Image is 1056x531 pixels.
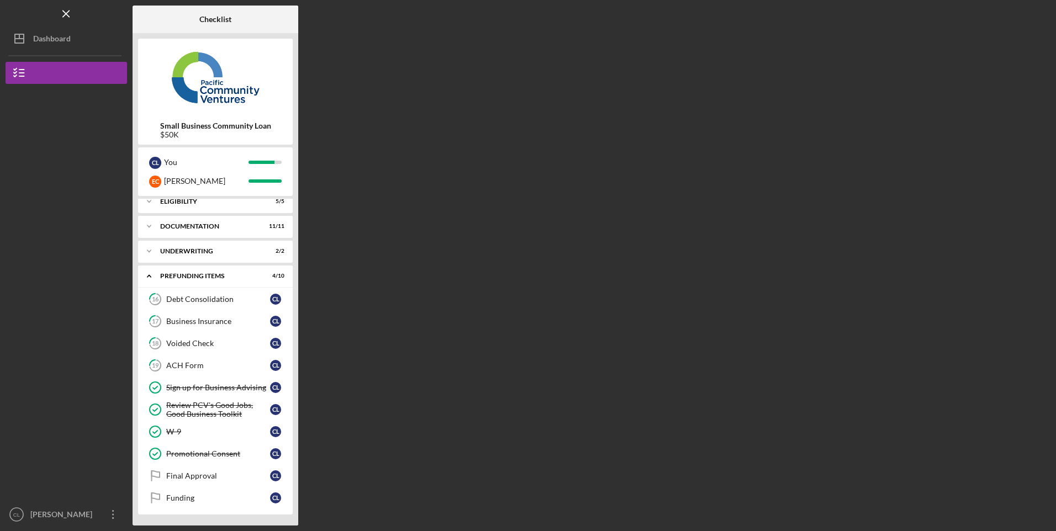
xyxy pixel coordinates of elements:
[270,448,281,459] div: C L
[160,248,257,254] div: Underwriting
[270,382,281,393] div: C L
[144,399,287,421] a: Review PCV's Good Jobs, Good Business ToolkitCL
[144,354,287,376] a: 19ACH FormCL
[270,492,281,503] div: C L
[138,44,293,110] img: Product logo
[270,470,281,481] div: C L
[199,15,231,24] b: Checklist
[144,332,287,354] a: 18Voided CheckCL
[152,296,159,303] tspan: 16
[144,421,287,443] a: W-9CL
[144,310,287,332] a: 17Business InsuranceCL
[144,376,287,399] a: Sign up for Business AdvisingCL
[144,288,287,310] a: 16Debt ConsolidationCL
[160,130,271,139] div: $50K
[166,295,270,304] div: Debt Consolidation
[160,198,257,205] div: Eligibility
[270,404,281,415] div: C L
[152,318,159,325] tspan: 17
[149,176,161,188] div: E C
[270,316,281,327] div: C L
[270,338,281,349] div: C L
[166,317,270,326] div: Business Insurance
[149,157,161,169] div: C L
[265,198,284,205] div: 5 / 5
[166,401,270,418] div: Review PCV's Good Jobs, Good Business Toolkit
[33,28,71,52] div: Dashboard
[6,503,127,525] button: CL[PERSON_NAME]
[166,339,270,348] div: Voided Check
[160,121,271,130] b: Small Business Community Loan
[265,248,284,254] div: 2 / 2
[270,426,281,437] div: C L
[160,273,257,279] div: Prefunding Items
[164,153,249,172] div: You
[28,503,99,528] div: [PERSON_NAME]
[152,362,159,369] tspan: 19
[166,449,270,458] div: Promotional Consent
[166,361,270,370] div: ACH Form
[13,512,20,518] text: CL
[144,465,287,487] a: Final ApprovalCL
[270,360,281,371] div: C L
[166,383,270,392] div: Sign up for Business Advising
[152,340,159,347] tspan: 18
[6,28,127,50] button: Dashboard
[166,471,270,480] div: Final Approval
[265,273,284,279] div: 4 / 10
[164,172,249,190] div: [PERSON_NAME]
[144,443,287,465] a: Promotional ConsentCL
[265,223,284,230] div: 11 / 11
[166,427,270,436] div: W-9
[270,294,281,305] div: C L
[160,223,257,230] div: Documentation
[166,493,270,502] div: Funding
[144,487,287,509] a: FundingCL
